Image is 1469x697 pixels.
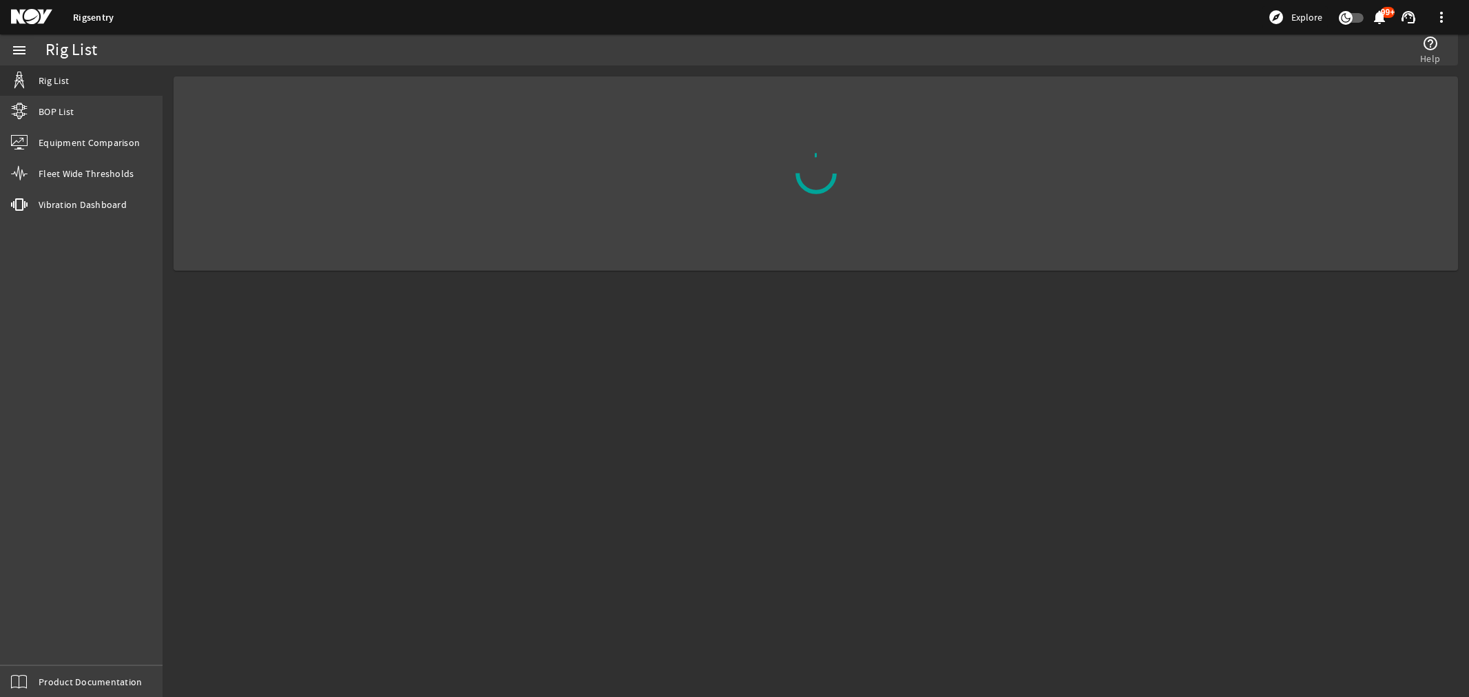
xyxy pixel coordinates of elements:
span: BOP List [39,105,74,118]
span: Vibration Dashboard [39,198,127,211]
mat-icon: help_outline [1422,35,1439,52]
mat-icon: vibration [11,196,28,213]
mat-icon: support_agent [1400,9,1417,25]
span: Fleet Wide Thresholds [39,167,134,180]
mat-icon: notifications [1371,9,1388,25]
button: Explore [1262,6,1328,28]
span: Rig List [39,74,69,87]
mat-icon: explore [1268,9,1284,25]
mat-icon: menu [11,42,28,59]
button: 99+ [1372,10,1386,25]
a: Rigsentry [73,11,114,24]
button: more_vert [1425,1,1458,34]
span: Explore [1291,10,1322,24]
span: Equipment Comparison [39,136,140,149]
span: Product Documentation [39,675,142,689]
span: Help [1420,52,1440,65]
div: Rig List [45,43,97,57]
